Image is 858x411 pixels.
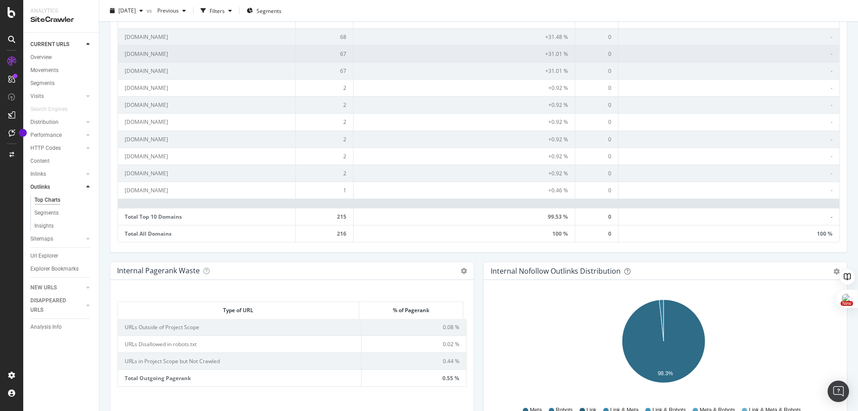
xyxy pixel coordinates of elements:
a: Analysis Info [30,322,93,332]
td: 216 [296,225,353,242]
a: Distribution [30,118,84,127]
div: Performance [30,131,62,140]
td: - [618,148,839,165]
a: Sitemaps [30,234,84,244]
h4: Internal Pagerank Waste [117,265,200,277]
td: 100 % [353,225,575,242]
a: DISAPPEARED URLS [30,296,84,315]
td: URLs Disallowed in robots.txt [118,335,362,352]
span: Segments [257,7,282,14]
div: Analytics [30,7,92,15]
th: % of Pagerank [359,302,463,318]
div: SiteCrawler [30,15,92,25]
span: 0.02 % [443,340,459,348]
text: 98.3% [658,371,673,377]
img: logo_orange.svg [14,14,21,21]
td: - [618,79,839,96]
div: Domaine: [DOMAIN_NAME] [23,23,101,30]
span: 2025 Aug. 24th [118,7,136,14]
a: NEW URLS [30,283,84,292]
button: Segments [243,4,285,18]
td: - [618,96,839,113]
td: 0 [575,131,618,148]
td: 67 [296,45,353,62]
td: +0.46 % [353,182,575,199]
div: DISAPPEARED URLS [30,296,76,315]
a: Content [30,157,93,166]
td: - [618,113,839,130]
td: 0 [575,225,618,242]
a: Segments [30,79,93,88]
td: 2 [296,96,353,113]
td: 2 [296,79,353,96]
div: Segments [34,208,59,218]
td: [DOMAIN_NAME] [118,165,296,182]
div: Overview [30,53,52,62]
td: 2 [296,113,353,130]
div: Url Explorer [30,251,58,261]
td: 0 [575,208,618,225]
td: 0 [575,113,618,130]
td: [DOMAIN_NAME] [118,79,296,96]
td: [DOMAIN_NAME] [118,131,296,148]
a: Segments [34,208,93,218]
div: Sitemaps [30,234,53,244]
td: - [618,45,839,62]
td: 67 [296,62,353,79]
td: [DOMAIN_NAME] [118,62,296,79]
td: 0 [575,62,618,79]
div: Tooltip anchor [19,129,27,137]
span: 0.08 % [443,323,459,331]
div: Explorer Bookmarks [30,264,79,274]
div: HTTP Codes [30,144,61,153]
td: Total All Domains [118,225,296,242]
td: 0 [575,45,618,62]
div: Content [30,157,50,166]
td: 0 [575,28,618,45]
a: Explorer Bookmarks [30,264,93,274]
div: Visits [30,92,44,101]
td: 0 [575,79,618,96]
td: - [618,165,839,182]
td: 0 [575,182,618,199]
svg: A chart. [491,294,837,398]
a: Visits [30,92,84,101]
td: +0.92 % [353,131,575,148]
img: tab_domain_overview_orange.svg [37,52,44,59]
img: website_grey.svg [14,23,21,30]
td: - [618,131,839,148]
td: 68 [296,28,353,45]
td: - [618,28,839,45]
td: - [618,208,839,225]
td: 2 [296,131,353,148]
td: 0 [575,165,618,182]
td: [DOMAIN_NAME] [118,113,296,130]
td: 99.53 % [353,208,575,225]
td: 1 [296,182,353,199]
a: HTTP Codes [30,144,84,153]
button: [DATE] [106,4,147,18]
div: Filters [210,7,225,14]
span: 0.44 % [443,357,459,365]
div: Search Engines [30,105,67,114]
td: +31.01 % [353,45,575,62]
td: [DOMAIN_NAME] [118,96,296,113]
td: 2 [296,148,353,165]
td: [DOMAIN_NAME] [118,148,296,165]
a: Search Engines [30,105,76,114]
td: [DOMAIN_NAME] [118,182,296,199]
td: 0 [575,148,618,165]
a: Top Charts [34,195,93,205]
div: Inlinks [30,169,46,179]
a: Url Explorer [30,251,93,261]
div: NEW URLS [30,283,57,292]
a: Movements [30,66,93,75]
div: Insights [34,221,54,231]
a: Inlinks [30,169,84,179]
i: Options [461,268,467,274]
td: +0.92 % [353,148,575,165]
th: Type of URL [118,302,359,318]
td: [DOMAIN_NAME] [118,45,296,62]
td: 215 [296,208,353,225]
